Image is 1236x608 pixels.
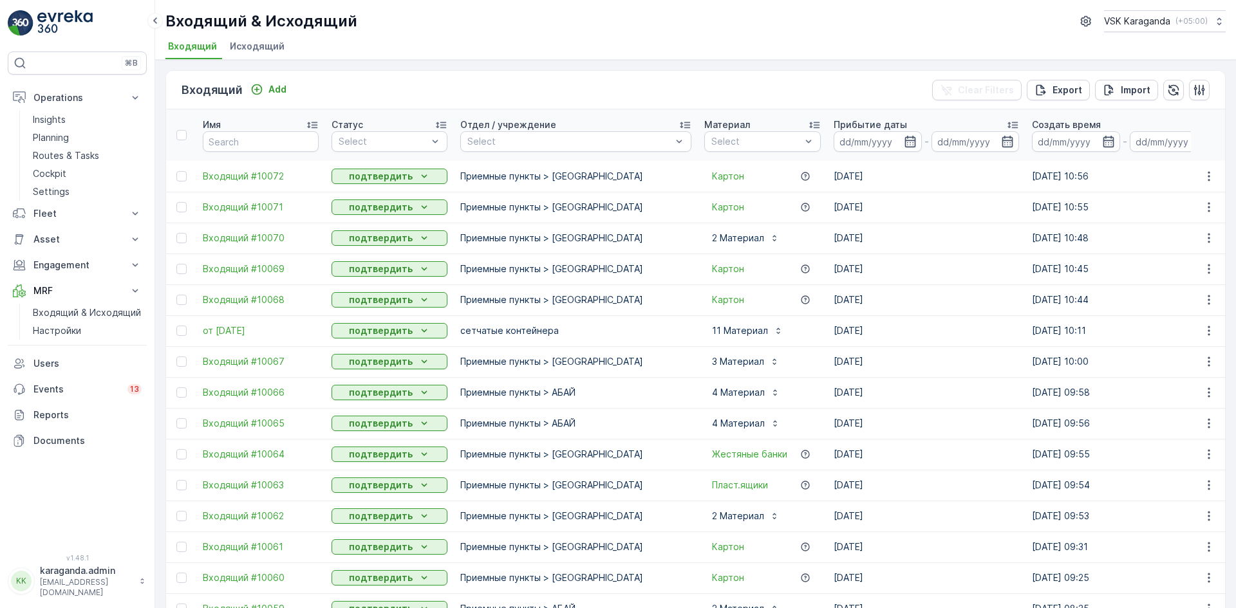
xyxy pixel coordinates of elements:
[203,510,319,522] a: Входящий #10062
[33,383,120,396] p: Events
[712,479,768,492] span: Пласт.ящики
[203,324,319,337] a: от 19.08.2025
[28,322,147,340] a: Настройки
[712,540,744,553] a: Картон
[332,230,447,246] button: подтвердить
[827,192,1025,223] td: [DATE]
[349,263,413,275] p: подтвердить
[8,554,147,562] span: v 1.48.1
[349,540,413,553] p: подтвердить
[827,253,1025,284] td: [DATE]
[454,531,698,562] td: Приемные пункты > [GEOGRAPHIC_DATA]
[1025,531,1224,562] td: [DATE] 09:31
[176,418,187,428] div: Toggle Row Selected
[28,304,147,322] a: Входящий & Исходящий
[827,531,1025,562] td: [DATE]
[827,377,1025,408] td: [DATE]
[467,135,671,148] p: Select
[33,167,66,180] p: Cockpit
[454,253,698,284] td: Приемные пункты > [GEOGRAPHIC_DATA]
[454,284,698,315] td: Приемные пункты > [GEOGRAPHIC_DATA]
[711,135,801,148] p: Select
[8,85,147,111] button: Operations
[349,386,413,399] p: подтвердить
[176,387,187,398] div: Toggle Row Selected
[168,40,217,53] span: Входящий
[1104,15,1170,28] p: VSK Karaganda
[176,356,187,367] div: Toggle Row Selected
[40,577,133,598] p: [EMAIL_ADDRESS][DOMAIN_NAME]
[454,439,698,470] td: Приемные пункты > [GEOGRAPHIC_DATA]
[332,508,447,524] button: подтвердить
[712,448,787,461] a: Жестяные банки
[1025,284,1224,315] td: [DATE] 10:44
[203,232,319,244] a: Входящий #10070
[827,223,1025,253] td: [DATE]
[712,201,744,214] span: Картон
[203,131,319,152] input: Search
[1025,253,1224,284] td: [DATE] 10:45
[704,382,788,403] button: 4 Материал
[8,252,147,278] button: Engagement
[33,434,142,447] p: Documents
[349,293,413,306] p: подтвердить
[332,199,447,215] button: подтвердить
[712,170,744,183] a: Картон
[33,357,142,370] p: Users
[454,408,698,439] td: Приемные пункты > АБАЙ
[33,185,70,198] p: Settings
[712,232,764,244] p: 2 Материал
[349,417,413,430] p: подтвердить
[712,571,744,584] span: Картон
[176,233,187,243] div: Toggle Row Selected
[1025,377,1224,408] td: [DATE] 09:58
[176,542,187,552] div: Toggle Row Selected
[1095,80,1158,100] button: Import
[349,232,413,244] p: подтвердить
[8,201,147,226] button: Fleet
[704,413,788,434] button: 4 Материал
[28,183,147,201] a: Settings
[460,118,556,131] p: Отдел / учреждение
[454,161,698,192] td: Приемные пункты > [GEOGRAPHIC_DATA]
[203,355,319,368] a: Входящий #10067
[332,385,447,400] button: подтвердить
[349,571,413,584] p: подтвердить
[33,306,141,319] p: Входящий & Исходящий
[1032,118,1101,131] p: Создать время
[8,376,147,402] a: Events13
[332,477,447,493] button: подтвердить
[349,324,413,337] p: подтвердить
[203,324,319,337] span: от [DATE]
[8,428,147,454] a: Documents
[33,233,121,246] p: Asset
[203,417,319,430] a: Входящий #10065
[203,479,319,492] span: Входящий #10063
[827,284,1025,315] td: [DATE]
[8,351,147,376] a: Users
[203,386,319,399] span: Входящий #10066
[33,284,121,297] p: MRF
[349,355,413,368] p: подтвердить
[11,571,32,591] div: KK
[1121,84,1150,97] p: Import
[332,539,447,555] button: подтвердить
[203,448,319,461] span: Входящий #10064
[712,324,768,337] p: 11 Материал
[1025,501,1224,531] td: [DATE] 09:53
[28,147,147,165] a: Routes & Tasks
[827,315,1025,346] td: [DATE]
[712,263,744,275] a: Картон
[203,118,221,131] p: Имя
[203,170,319,183] span: Входящий #10072
[454,470,698,501] td: Приемные пункты > [GEOGRAPHIC_DATA]
[332,416,447,431] button: подтвердить
[182,81,243,99] p: Входящий
[8,564,147,598] button: KKkaraganda.admin[EMAIL_ADDRESS][DOMAIN_NAME]
[203,263,319,275] span: Входящий #10069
